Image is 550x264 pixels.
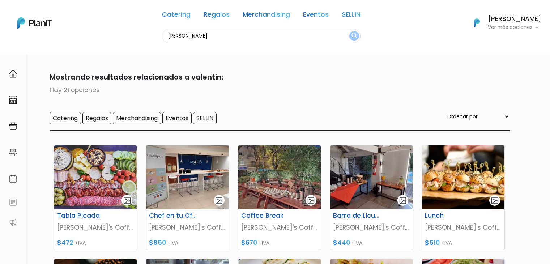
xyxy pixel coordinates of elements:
a: Merchandising [243,12,290,20]
img: thumb_WhatsApp_Image_2022-05-03_at_13.50.34__2_.jpeg [330,145,413,209]
input: SELLIN [193,112,217,124]
input: Regalos [82,112,111,124]
p: [PERSON_NAME]'s Coffee [241,223,318,232]
img: campaigns-02234683943229c281be62815700db0a1741e53638e28bf9629b52c665b00959.svg [9,122,17,131]
p: Mostrando resultados relacionados a valentin: [41,72,510,82]
img: marketplace-4ceaa7011d94191e9ded77b95e3339b90024bf715f7c57f8cf31f2d8c509eaba.svg [9,95,17,104]
img: PlanIt Logo [17,17,52,29]
input: Merchandising [113,112,161,124]
input: Eventos [162,112,192,124]
input: Catering [50,112,81,124]
a: Regalos [204,12,230,20]
span: $510 [425,238,440,247]
h6: Coffee Break [237,212,294,220]
img: thumb_WhatsApp_Image_2022-05-03_at_13.50.34.jpeg [238,145,321,209]
h6: [PERSON_NAME] [488,16,541,22]
span: +IVA [167,239,178,247]
a: gallery-light Chef en tu Oficina [PERSON_NAME]'s Coffee $850 +IVA [146,145,229,250]
img: gallery-light [307,196,315,205]
img: home-e721727adea9d79c4d83392d1f703f7f8bce08238fde08b1acbfd93340b81755.svg [9,69,17,78]
span: +IVA [441,239,452,247]
img: thumb_WhatsApp_Image_2022-05-03_at_13.49.04.jpeg [146,145,229,209]
span: +IVA [259,239,269,247]
img: thumb_Captura_de_pantalla_2023-08-28_130647.jpg [422,145,504,209]
p: [PERSON_NAME]'s Coffee [425,223,502,232]
img: people-662611757002400ad9ed0e3c099ab2801c6687ba6c219adb57efc949bc21e19d.svg [9,148,17,157]
button: PlanIt Logo [PERSON_NAME] Ver más opciones [465,13,541,32]
img: gallery-light [491,196,499,205]
span: $850 [149,238,166,247]
h6: Chef en tu Oficina [145,212,202,220]
a: SELLIN [342,12,361,20]
a: Catering [162,12,191,20]
input: Buscá regalos, desayunos, y más [162,29,361,43]
a: gallery-light Coffee Break [PERSON_NAME]'s Coffee $670 +IVA [238,145,321,250]
h6: Lunch [421,212,478,220]
span: $670 [241,238,257,247]
p: [PERSON_NAME]'s Coffee [333,223,410,232]
p: Ver más opciones [488,25,541,30]
img: calendar-87d922413cdce8b2cf7b7f5f62616a5cf9e4887200fb71536465627b3292af00.svg [9,174,17,183]
img: search_button-432b6d5273f82d61273b3651a40e1bd1b912527efae98b1b7a1b2c0702e16a8d.svg [351,33,357,39]
p: [PERSON_NAME]'s Coffee [57,223,134,232]
a: Eventos [303,12,329,20]
img: thumb_WhatsApp_Image_2022-05-03_at_13.52.05__1_.jpeg [54,145,137,209]
h6: Barra de Licuados y Milk Shakes [329,212,386,220]
span: +IVA [351,239,362,247]
h6: Tabla Picada [53,212,110,220]
p: [PERSON_NAME]'s Coffee [149,223,226,232]
img: PlanIt Logo [469,15,485,31]
img: gallery-light [215,196,223,205]
span: $472 [57,238,73,247]
a: gallery-light Lunch [PERSON_NAME]'s Coffee $510 +IVA [422,145,505,250]
p: Hay 21 opciones [41,85,510,95]
img: gallery-light [123,196,131,205]
span: +IVA [75,239,86,247]
span: $440 [333,238,350,247]
img: gallery-light [399,196,407,205]
img: partners-52edf745621dab592f3b2c58e3bca9d71375a7ef29c3b500c9f145b62cc070d4.svg [9,218,17,227]
a: gallery-light Tabla Picada [PERSON_NAME]'s Coffee $472 +IVA [54,145,137,250]
img: feedback-78b5a0c8f98aac82b08bfc38622c3050aee476f2c9584af64705fc4e61158814.svg [9,198,17,206]
a: gallery-light Barra de Licuados y Milk Shakes [PERSON_NAME]'s Coffee $440 +IVA [330,145,413,250]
